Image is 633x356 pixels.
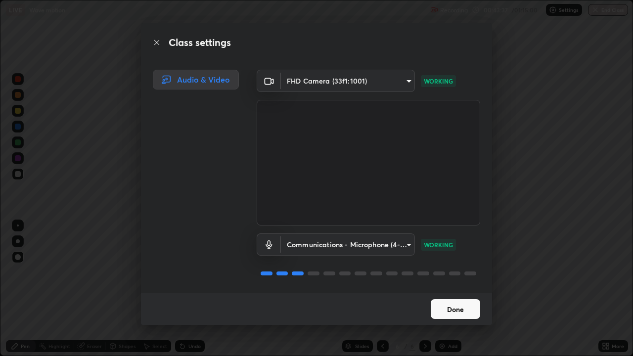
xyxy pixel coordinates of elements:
h2: Class settings [169,35,231,50]
p: WORKING [424,77,453,86]
button: Done [431,299,480,319]
div: Audio & Video [153,70,239,89]
div: FHD Camera (33f1:1001) [281,233,415,256]
p: WORKING [424,240,453,249]
div: FHD Camera (33f1:1001) [281,70,415,92]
